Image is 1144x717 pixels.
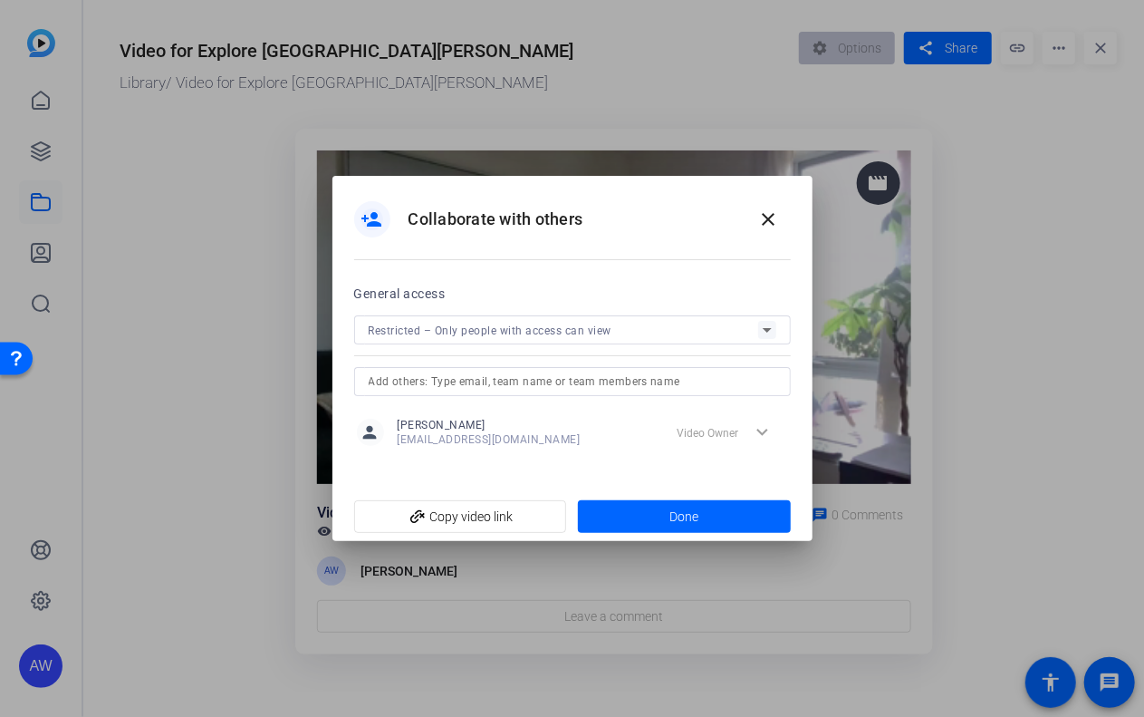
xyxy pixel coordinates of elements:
[357,419,384,446] mat-icon: person
[758,208,780,230] mat-icon: close
[403,502,434,533] mat-icon: add_link
[369,325,612,337] span: Restricted – Only people with access can view
[398,432,581,447] span: [EMAIL_ADDRESS][DOMAIN_NAME]
[369,499,553,534] span: Copy video link
[361,208,383,230] mat-icon: person_add
[354,283,446,305] h2: General access
[578,500,791,533] button: Done
[354,500,567,533] button: Copy video link
[398,418,581,432] span: [PERSON_NAME]
[669,508,698,527] span: Done
[409,208,583,230] h1: Collaborate with others
[369,371,776,392] input: Add others: Type email, team name or team members name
